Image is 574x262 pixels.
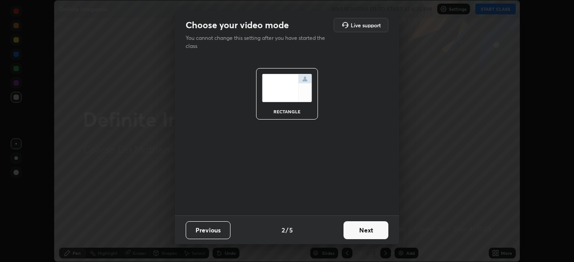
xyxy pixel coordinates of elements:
[351,22,381,28] h5: Live support
[186,34,331,50] p: You cannot change this setting after you have started the class
[286,225,288,235] h4: /
[269,109,305,114] div: rectangle
[282,225,285,235] h4: 2
[186,221,230,239] button: Previous
[289,225,293,235] h4: 5
[186,19,289,31] h2: Choose your video mode
[262,74,312,102] img: normalScreenIcon.ae25ed63.svg
[344,221,388,239] button: Next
